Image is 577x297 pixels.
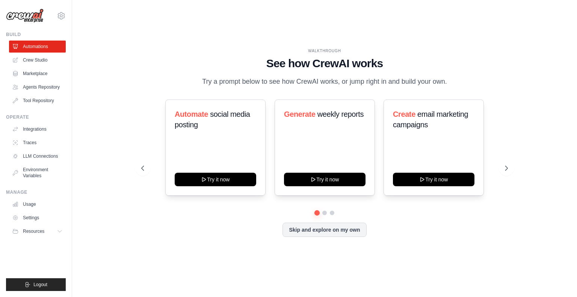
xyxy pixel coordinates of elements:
a: Crew Studio [9,54,66,66]
a: Environment Variables [9,164,66,182]
span: Resources [23,228,44,234]
span: social media posting [175,110,250,129]
a: Tool Repository [9,95,66,107]
a: Integrations [9,123,66,135]
p: Try a prompt below to see how CrewAI works, or jump right in and build your own. [198,76,451,87]
button: Try it now [284,173,366,186]
button: Logout [6,278,66,291]
h1: See how CrewAI works [141,57,508,70]
span: weekly reports [317,110,363,118]
a: Settings [9,212,66,224]
div: Build [6,32,66,38]
span: email marketing campaigns [393,110,468,129]
button: Skip and explore on my own [282,223,366,237]
div: WALKTHROUGH [141,48,508,54]
div: Operate [6,114,66,120]
span: Create [393,110,415,118]
a: LLM Connections [9,150,66,162]
span: Generate [284,110,316,118]
button: Try it now [175,173,256,186]
div: Manage [6,189,66,195]
a: Traces [9,137,66,149]
img: Logo [6,9,44,23]
a: Marketplace [9,68,66,80]
span: Logout [33,282,47,288]
button: Resources [9,225,66,237]
button: Try it now [393,173,474,186]
a: Agents Repository [9,81,66,93]
a: Automations [9,41,66,53]
span: Automate [175,110,208,118]
a: Usage [9,198,66,210]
